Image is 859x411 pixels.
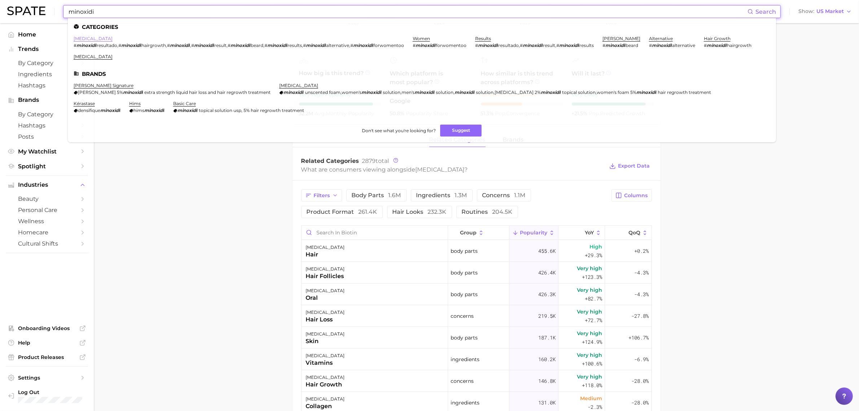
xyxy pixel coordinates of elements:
[582,359,602,368] span: +100.6%
[6,227,88,238] a: homecare
[18,182,76,188] span: Industries
[301,165,604,174] div: What are consumers viewing alongside ?
[279,90,711,95] div: , , , , ,
[538,398,556,407] span: 131.0k
[362,157,376,164] span: 2879
[306,308,345,317] div: [MEDICAL_DATA]
[6,44,88,55] button: Trends
[577,307,602,316] span: Very high
[538,312,556,320] span: 219.5k
[413,43,416,48] span: #
[538,290,556,299] span: 426.3k
[6,69,88,80] a: Ingredients
[325,43,349,48] span: lalternative
[402,90,415,95] span: men's
[6,204,88,216] a: personal care
[577,329,602,338] span: Very high
[6,57,88,69] a: by Category
[78,108,100,113] span: densifique
[302,262,652,284] button: [MEDICAL_DATA]hair folliclesbody parts426.4kVery high+123.3%-4.3%
[538,333,556,342] span: 187.1k
[361,90,381,95] em: minoxidi
[538,268,556,277] span: 426.4k
[393,209,447,215] span: hair looks
[577,351,602,359] span: Very high
[302,240,652,262] button: [MEDICAL_DATA]hairbody parts455.6kHigh+29.3%+0.2%
[798,9,814,13] span: Show
[74,83,133,88] a: [PERSON_NAME] signature
[284,90,303,95] em: minoxidi
[302,284,652,305] button: [MEDICAL_DATA]oralbody parts426.3kVery high+82.7%-4.3%
[451,333,478,342] span: body parts
[582,381,602,390] span: +118.0%
[140,43,166,48] span: lhairgrowth
[634,268,649,277] span: -4.3%
[538,247,556,255] span: 455.6k
[6,238,88,249] a: cultural shifts
[7,7,45,15] img: SPATE
[362,128,436,133] span: Don't see what you're looking for?
[578,43,594,48] span: lresults
[250,43,263,48] span: lbeard
[18,71,76,78] span: Ingredients
[173,101,196,106] a: basic care
[74,24,770,30] li: Categories
[74,43,404,48] div: , , , , , , ,
[455,90,474,95] em: minoxidi
[582,273,602,281] span: +123.3%
[413,36,430,41] a: women
[306,315,345,324] div: hair loss
[416,43,435,48] em: minoxidi
[451,268,478,277] span: body parts
[6,323,88,334] a: Onboarding Videos
[189,43,190,48] span: l
[18,240,76,247] span: cultural shifts
[520,230,547,235] span: Popularity
[6,95,88,105] button: Brands
[628,230,640,235] span: QoQ
[18,354,76,360] span: Product Releases
[416,192,467,198] span: ingredients
[577,286,602,294] span: Very high
[6,80,88,91] a: Hashtags
[306,359,345,367] div: vitamins
[18,325,76,332] span: Onboarding Videos
[133,108,144,113] span: hims
[302,370,652,392] button: [MEDICAL_DATA]hair growthconcerns146.8kVery high+118.0%-28.0%
[816,9,844,13] span: US Market
[6,387,88,406] a: Log out. Currently logged in with e-mail michelle.ng@mavbeautybrands.com.
[18,218,76,225] span: wellness
[542,43,555,48] span: lresult
[264,43,267,48] span: #
[478,43,497,48] em: minoxidi
[618,163,650,169] span: Export Data
[451,398,479,407] span: ingredients
[585,316,602,325] span: +72.7%
[451,247,478,255] span: body parts
[231,43,250,48] em: minoxidi
[509,226,558,240] button: Popularity
[306,351,345,360] div: [MEDICAL_DATA]
[415,90,434,95] em: minoxidi
[474,90,494,95] span: l solution
[435,43,466,48] span: lforwomentoo
[602,36,640,41] a: [PERSON_NAME]
[191,43,194,48] span: #
[649,36,673,41] a: alternative
[434,90,453,95] span: l solution
[440,125,482,137] button: Suggest
[18,148,76,155] span: My Watchlist
[306,272,345,281] div: hair follicles
[306,395,345,403] div: [MEDICAL_DATA]
[18,163,76,170] span: Spotlight
[538,377,556,385] span: 146.8k
[78,90,123,95] span: [PERSON_NAME] 5%
[6,109,88,120] a: by Category
[352,192,401,198] span: body parts
[170,43,189,48] em: minoxidi
[18,97,76,103] span: Brands
[6,216,88,227] a: wellness
[306,337,345,346] div: skin
[342,90,361,95] span: women's
[197,108,304,113] span: l topical solution usp, 5% hair regrowth treatment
